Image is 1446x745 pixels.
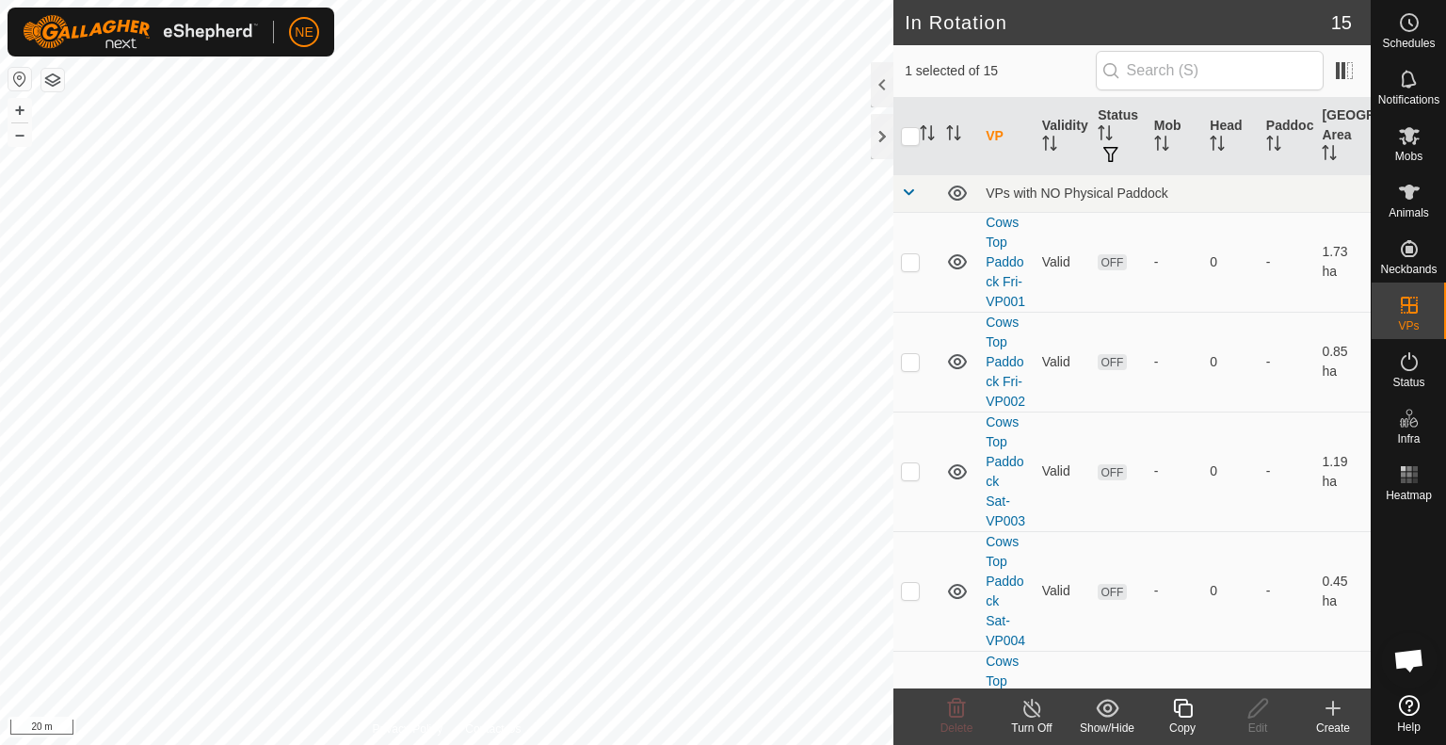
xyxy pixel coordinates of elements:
p-sorticon: Activate to sort [1322,148,1337,163]
span: OFF [1098,584,1126,600]
td: 0 [1202,531,1259,651]
a: Cows Top Paddock Fri-VP001 [986,215,1025,309]
td: Valid [1035,212,1091,312]
a: Privacy Policy [373,721,443,737]
td: Valid [1035,312,1091,412]
button: – [8,123,31,146]
div: Show/Hide [1069,720,1145,737]
td: 0.45 ha [1314,531,1371,651]
th: Head [1202,98,1259,175]
a: Cows Top Paddock Sat-VP004 [986,534,1025,648]
span: Notifications [1378,94,1439,105]
td: - [1259,212,1315,312]
div: - [1154,581,1196,601]
td: - [1259,412,1315,531]
td: 1.73 ha [1314,212,1371,312]
button: Reset Map [8,68,31,90]
td: - [1259,312,1315,412]
p-sorticon: Activate to sort [1098,128,1113,143]
div: - [1154,462,1196,481]
span: Animals [1389,207,1429,219]
p-sorticon: Activate to sort [920,128,935,143]
th: Validity [1035,98,1091,175]
div: - [1154,352,1196,372]
p-sorticon: Activate to sort [1266,138,1281,154]
div: VPs with NO Physical Paddock [986,186,1363,201]
span: OFF [1098,254,1126,270]
div: - [1154,252,1196,272]
span: Status [1392,377,1424,388]
a: Cows Top Paddock Sat-VP003 [986,414,1025,528]
p-sorticon: Activate to sort [1210,138,1225,154]
th: Mob [1147,98,1203,175]
a: Cows Top Paddock Fri-VP002 [986,315,1025,409]
span: Neckbands [1380,264,1437,275]
th: Status [1090,98,1147,175]
p-sorticon: Activate to sort [1042,138,1057,154]
span: VPs [1398,320,1419,332]
td: 0 [1202,412,1259,531]
img: Gallagher Logo [23,15,258,49]
input: Search (S) [1096,51,1324,90]
button: Map Layers [41,69,64,91]
div: Copy [1145,720,1220,737]
button: + [8,99,31,121]
td: Valid [1035,531,1091,651]
span: OFF [1098,354,1126,370]
h2: In Rotation [905,11,1331,34]
span: Heatmap [1386,490,1432,501]
span: Mobs [1395,151,1422,162]
div: Edit [1220,720,1295,737]
td: 0 [1202,312,1259,412]
span: NE [295,23,313,42]
td: 0.85 ha [1314,312,1371,412]
span: Help [1397,721,1421,733]
span: Schedules [1382,38,1435,49]
span: Infra [1397,433,1420,445]
th: VP [978,98,1035,175]
span: Delete [940,721,973,735]
td: - [1259,531,1315,651]
span: OFF [1098,464,1126,480]
div: Open chat [1381,632,1438,688]
span: 1 selected of 15 [905,61,1095,81]
a: Help [1372,688,1446,740]
p-sorticon: Activate to sort [946,128,961,143]
p-sorticon: Activate to sort [1154,138,1169,154]
th: [GEOGRAPHIC_DATA] Area [1314,98,1371,175]
div: Create [1295,720,1371,737]
td: Valid [1035,412,1091,531]
td: 1.19 ha [1314,412,1371,531]
a: Contact Us [465,721,521,737]
div: Turn Off [994,720,1069,737]
td: 0 [1202,212,1259,312]
th: Paddock [1259,98,1315,175]
span: 15 [1331,8,1352,37]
